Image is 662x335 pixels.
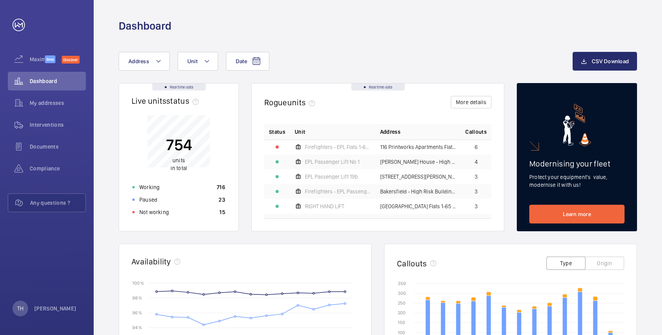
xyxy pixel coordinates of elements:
[178,52,218,71] button: Unit
[380,204,456,209] span: [GEOGRAPHIC_DATA] Flats 1-65 - High Risk Building - [GEOGRAPHIC_DATA] 1-65
[380,189,456,194] span: Bakersfield - High Risk Building - [GEOGRAPHIC_DATA]
[475,159,478,165] span: 4
[132,295,142,301] text: 98 %
[187,58,198,64] span: Unit
[132,325,142,330] text: 94 %
[219,208,225,216] p: 15
[30,165,86,172] span: Compliance
[139,196,157,204] p: Paused
[45,55,55,63] span: Beta
[30,99,86,107] span: My addresses
[305,159,359,165] span: EPL Passenger Lift No 1
[475,189,478,194] span: 3
[398,300,406,306] text: 250
[119,19,171,33] h1: Dashboard
[30,199,85,207] span: Any questions ?
[139,208,169,216] p: Not working
[397,259,427,268] h2: Callouts
[128,58,149,64] span: Address
[305,174,358,179] span: EPL Passenger Lift 19b
[351,83,405,90] div: Real time data
[34,305,77,312] p: [PERSON_NAME]
[287,97,319,107] span: units
[573,52,637,71] button: CSV Download
[139,183,160,191] p: Working
[465,128,487,136] span: Callouts
[166,156,192,172] p: in total
[398,291,406,296] text: 300
[529,159,625,168] h2: Modernising your fleet
[592,58,629,64] span: CSV Download
[166,135,192,154] p: 754
[166,96,202,106] span: status
[132,310,142,316] text: 96 %
[475,144,478,150] span: 6
[585,257,624,270] button: Origin
[30,55,45,63] span: Maximize
[529,173,625,189] p: Protect your equipment's value, modernise it with us!
[305,189,371,194] span: Firefighters - EPL Passenger Lift No 2
[546,257,585,270] button: Type
[264,97,318,107] h2: Rogue
[219,196,225,204] p: 23
[30,143,86,151] span: Documents
[236,58,247,64] span: Date
[62,56,80,64] span: Discover
[132,257,171,266] h2: Availability
[380,144,456,150] span: 116 Printworks Apartments Flats 1-65 - High Risk Building - 116 Printworks Apartments Flats 1-65
[152,83,206,90] div: Real time data
[398,281,406,286] text: 350
[132,96,202,106] h2: Live units
[305,144,371,150] span: Firefighters - EPL Flats 1-65 No 1
[398,320,405,325] text: 150
[563,104,591,146] img: marketing-card.svg
[269,128,285,136] p: Status
[119,52,170,71] button: Address
[226,52,269,71] button: Date
[17,305,23,312] p: TH
[217,183,225,191] p: 716
[30,121,86,129] span: Interventions
[380,174,456,179] span: [STREET_ADDRESS][PERSON_NAME][PERSON_NAME]
[305,204,344,209] span: RIGHT HAND LIFT
[398,310,406,316] text: 200
[380,159,456,165] span: [PERSON_NAME] House - High Risk Building - [PERSON_NAME][GEOGRAPHIC_DATA]
[475,174,478,179] span: 3
[30,77,86,85] span: Dashboard
[295,128,305,136] span: Unit
[451,96,491,108] button: More details
[173,157,185,163] span: units
[529,205,625,223] a: Learn more
[132,280,144,285] text: 100 %
[380,128,400,136] span: Address
[475,204,478,209] span: 3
